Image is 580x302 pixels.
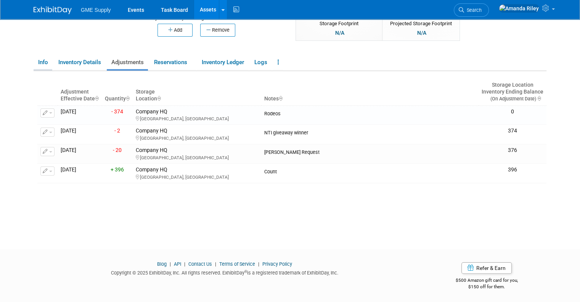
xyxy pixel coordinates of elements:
[333,29,346,37] div: N/A
[390,18,452,27] div: Projected Storage Footprint
[482,128,543,134] div: 374
[136,166,258,180] div: Company HQ
[102,79,133,105] th: Quantity : activate to sort column ascending
[244,270,247,274] sup: ®
[136,128,258,141] div: Company HQ
[157,261,167,267] a: Blog
[261,79,479,105] th: Notes : activate to sort column ascending
[454,3,489,17] a: Search
[111,166,124,173] span: + 396
[81,7,111,13] span: GME Supply
[54,56,105,69] a: Inventory Details
[188,261,212,267] a: Contact Us
[34,268,415,276] div: Copyright © 2025 ExhibitDay, Inc. All rights reserved. ExhibitDay is a registered trademark of Ex...
[197,56,248,69] a: Inventory Ledger
[58,125,102,144] td: [DATE]
[499,4,539,13] img: Amanda Riley
[113,147,122,153] span: - 20
[136,115,258,122] div: [GEOGRAPHIC_DATA], [GEOGRAPHIC_DATA]
[427,284,546,290] div: $150 off for them.
[111,108,123,115] span: - 374
[482,147,543,154] div: 376
[149,56,196,69] a: Reservations
[200,24,235,37] button: Remove
[136,134,258,141] div: [GEOGRAPHIC_DATA], [GEOGRAPHIC_DATA]
[484,96,536,102] span: (On Adjustment Date)
[482,166,543,173] div: 396
[174,261,181,267] a: API
[250,56,272,69] a: Logs
[219,261,255,267] a: Terms of Service
[304,18,374,27] div: Storage Footprint
[264,166,476,175] div: Count
[168,261,173,267] span: |
[264,147,476,155] div: [PERSON_NAME] Request
[479,79,546,105] th: Storage LocationInventory Ending Balance (On Adjustment Date) : activate to sort column ascending
[182,261,187,267] span: |
[213,261,218,267] span: |
[107,56,148,69] a: Adjustments
[58,105,102,125] td: [DATE]
[136,154,258,161] div: [GEOGRAPHIC_DATA], [GEOGRAPHIC_DATA]
[464,7,482,13] span: Search
[157,24,193,37] button: Add
[264,128,476,136] div: NTI giveaway winner
[427,272,546,290] div: $500 Amazon gift card for you,
[34,6,72,14] img: ExhibitDay
[262,261,292,267] a: Privacy Policy
[58,164,102,183] td: [DATE]
[136,108,258,122] div: Company HQ
[136,147,258,161] div: Company HQ
[133,79,261,105] th: Storage Location : activate to sort column ascending
[256,261,261,267] span: |
[461,262,512,274] a: Refer & Earn
[264,108,476,117] div: Rodeos
[58,144,102,164] td: [DATE]
[58,79,102,105] th: Adjustment Effective Date : activate to sort column ascending
[114,128,120,134] span: - 2
[34,56,52,69] a: Info
[482,108,543,115] div: 0
[136,173,258,180] div: [GEOGRAPHIC_DATA], [GEOGRAPHIC_DATA]
[415,29,428,37] div: N/A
